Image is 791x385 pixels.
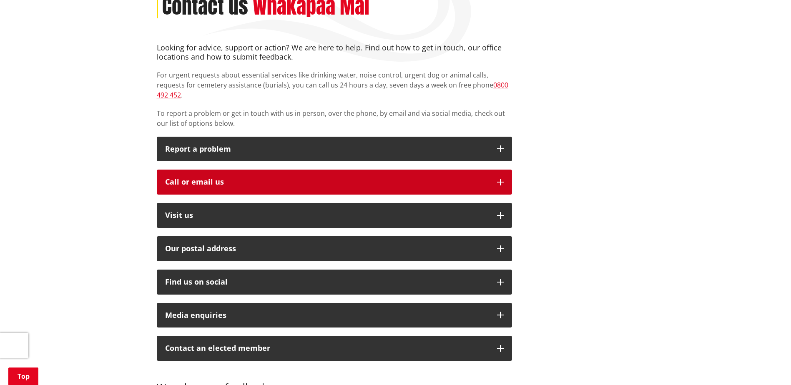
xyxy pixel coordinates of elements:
[165,344,489,352] p: Contact an elected member
[8,367,38,385] a: Top
[157,108,512,128] p: To report a problem or get in touch with us in person, over the phone, by email and via social me...
[157,236,512,261] button: Our postal address
[165,311,489,320] div: Media enquiries
[165,278,489,286] div: Find us on social
[157,336,512,361] button: Contact an elected member
[165,211,489,220] p: Visit us
[157,303,512,328] button: Media enquiries
[157,80,508,100] a: 0800 492 452
[157,270,512,295] button: Find us on social
[165,145,489,153] p: Report a problem
[157,70,512,100] p: For urgent requests about essential services like drinking water, noise control, urgent dog or an...
[157,203,512,228] button: Visit us
[157,137,512,162] button: Report a problem
[165,245,489,253] h2: Our postal address
[157,43,512,61] h4: Looking for advice, support or action? We are here to help. Find out how to get in touch, our off...
[165,178,489,186] div: Call or email us
[157,170,512,195] button: Call or email us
